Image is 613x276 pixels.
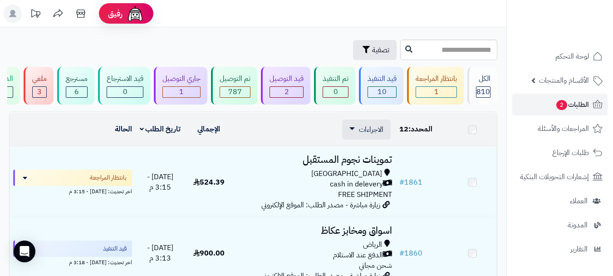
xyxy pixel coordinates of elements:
[197,124,220,135] a: الإجمالي
[140,124,181,135] a: تاريخ الطلب
[570,243,588,256] span: التقارير
[323,87,348,97] div: 0
[333,86,338,97] span: 0
[220,74,250,84] div: تم التوصيل
[512,190,608,212] a: العملاء
[162,74,201,84] div: جاري التوصيل
[115,124,132,135] a: الحالة
[270,87,303,97] div: 2
[330,179,383,190] span: cash in delevery
[261,200,380,211] span: زيارة مباشرة - مصدر الطلب: الموقع الإلكتروني
[270,74,304,84] div: قيد التوصيل
[126,5,144,23] img: ai-face.png
[434,86,439,97] span: 1
[107,87,143,97] div: 0
[152,67,209,105] a: جاري التوصيل 1
[228,86,242,97] span: 787
[570,195,588,207] span: العملاء
[538,122,589,135] span: المراجعات والأسئلة
[96,67,152,105] a: قيد الاسترجاع 0
[349,124,383,135] a: الاجراءات
[90,173,127,182] span: بانتظار المراجعة
[14,241,35,262] div: Open Intercom Messenger
[399,177,422,188] a: #1861
[512,166,608,188] a: إشعارات التحويلات البنكية
[353,40,397,60] button: تصفية
[74,86,79,97] span: 6
[163,87,200,97] div: 1
[416,74,457,84] div: بانتظار المراجعة
[123,86,128,97] span: 0
[476,74,490,84] div: الكل
[13,257,132,266] div: اخر تحديث: [DATE] - 3:18 م
[22,67,55,105] a: ملغي 3
[368,74,397,84] div: قيد التنفيذ
[399,124,445,135] div: المحدد:
[147,171,173,193] span: [DATE] - 3:15 م
[466,67,499,105] a: الكل810
[103,244,127,253] span: قيد التنفيذ
[359,260,392,271] span: شحن مجاني
[220,87,250,97] div: 787
[399,248,404,259] span: #
[512,94,608,115] a: الطلبات2
[399,124,408,135] span: 12
[405,67,466,105] a: بانتظار المراجعة 1
[237,226,392,236] h3: اسواق ومخابز عكاظ
[555,50,589,63] span: لوحة التحكم
[259,67,312,105] a: قيد التوصيل 2
[512,238,608,260] a: التقارير
[399,177,404,188] span: #
[193,177,225,188] span: 524.39
[179,86,184,97] span: 1
[37,86,42,97] span: 3
[311,169,382,179] span: [GEOGRAPHIC_DATA]
[399,248,422,259] a: #1860
[551,25,604,44] img: logo-2.png
[209,67,259,105] a: تم التوصيل 787
[338,189,392,200] span: FREE SHIPMENT
[512,142,608,164] a: طلبات الإرجاع
[33,87,46,97] div: 3
[359,124,383,135] span: الاجراءات
[416,87,456,97] div: 1
[556,100,567,110] span: 2
[32,74,47,84] div: ملغي
[363,240,382,250] span: الرياض
[520,171,589,183] span: إشعارات التحويلات البنكية
[66,87,87,97] div: 6
[555,98,589,111] span: الطلبات
[13,186,132,196] div: اخر تحديث: [DATE] - 3:15 م
[568,219,588,231] span: المدونة
[333,250,383,261] span: الدفع عند الاستلام
[512,118,608,140] a: المراجعات والأسئلة
[476,86,490,97] span: 810
[378,86,387,97] span: 10
[552,146,589,159] span: طلبات الإرجاع
[357,67,405,105] a: قيد التنفيذ 10
[107,74,143,84] div: قيد الاسترجاع
[108,8,123,19] span: رفيق
[512,214,608,236] a: المدونة
[284,86,289,97] span: 2
[193,248,225,259] span: 900.00
[312,67,357,105] a: تم التنفيذ 0
[512,45,608,67] a: لوحة التحكم
[323,74,348,84] div: تم التنفيذ
[372,45,389,55] span: تصفية
[24,5,47,25] a: تحديثات المنصة
[147,242,173,264] span: [DATE] - 3:13 م
[55,67,96,105] a: مسترجع 6
[66,74,88,84] div: مسترجع
[237,155,392,165] h3: تموينات نجوم المستقبل
[368,87,396,97] div: 10
[539,74,589,87] span: الأقسام والمنتجات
